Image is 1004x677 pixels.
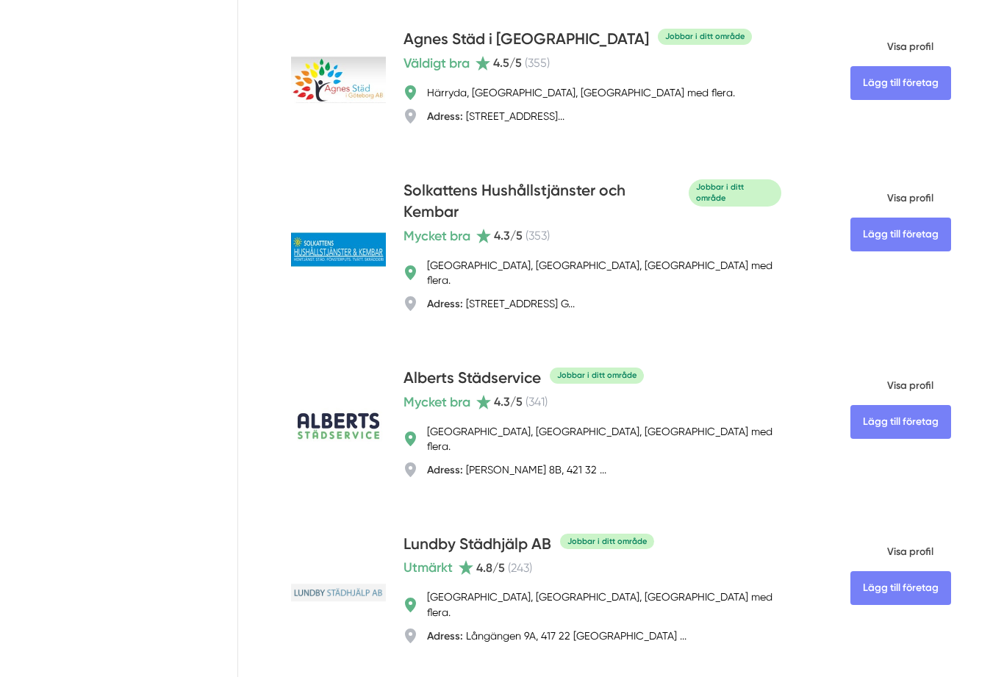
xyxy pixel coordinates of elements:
span: Mycket bra [404,226,470,246]
h4: Alberts Städservice [404,367,541,391]
h4: Agnes Städ i [GEOGRAPHIC_DATA] [404,28,649,52]
div: [GEOGRAPHIC_DATA], [GEOGRAPHIC_DATA], [GEOGRAPHIC_DATA] med flera. [427,590,781,619]
strong: Adress: [427,297,463,310]
strong: Adress: [427,463,463,476]
h4: Solkattens Hushållstjänster och Kembar [404,179,680,226]
img: Lundby Städhjälp AB [291,558,387,627]
: Lägg till företag [850,218,951,251]
div: Jobbar i ditt område [658,29,752,44]
div: Långängen 9A, 417 22 [GEOGRAPHIC_DATA] ... [427,628,686,643]
span: Mycket bra [404,392,470,412]
: Lägg till företag [850,66,951,100]
span: Utmärkt [404,557,453,578]
img: Solkattens Hushållstjänster och Kembar [291,212,387,287]
img: Agnes Städ i Göteborg [291,46,387,115]
span: 4.3 /5 [494,229,523,243]
div: [STREET_ADDRESS] G... [427,296,575,311]
img: Alberts Städservice [291,392,387,461]
span: ( 243 ) [508,561,532,575]
strong: Adress: [427,629,463,642]
div: [STREET_ADDRESS]... [427,109,564,123]
span: ( 341 ) [526,395,548,409]
div: Härryda, [GEOGRAPHIC_DATA], [GEOGRAPHIC_DATA] med flera. [427,85,735,100]
span: ( 355 ) [525,56,550,70]
span: 4.8 /5 [476,561,505,575]
: Lägg till företag [850,405,951,439]
span: 4.3 /5 [494,395,523,409]
: Lägg till företag [850,571,951,605]
h4: Lundby Städhjälp AB [404,533,551,557]
div: Jobbar i ditt område [550,368,644,383]
div: [PERSON_NAME] 8B, 421 32 ... [427,462,606,477]
span: Visa profil [850,533,933,571]
span: Visa profil [850,28,933,66]
span: Visa profil [850,367,933,405]
span: Visa profil [850,179,933,218]
div: [GEOGRAPHIC_DATA], [GEOGRAPHIC_DATA], [GEOGRAPHIC_DATA] med flera. [427,258,781,287]
div: [GEOGRAPHIC_DATA], [GEOGRAPHIC_DATA], [GEOGRAPHIC_DATA] med flera. [427,424,781,454]
span: 4.5 /5 [493,56,522,70]
div: Jobbar i ditt område [560,534,654,549]
strong: Adress: [427,110,463,123]
span: ( 353 ) [526,229,550,243]
div: Jobbar i ditt område [689,179,781,207]
span: Väldigt bra [404,53,470,74]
